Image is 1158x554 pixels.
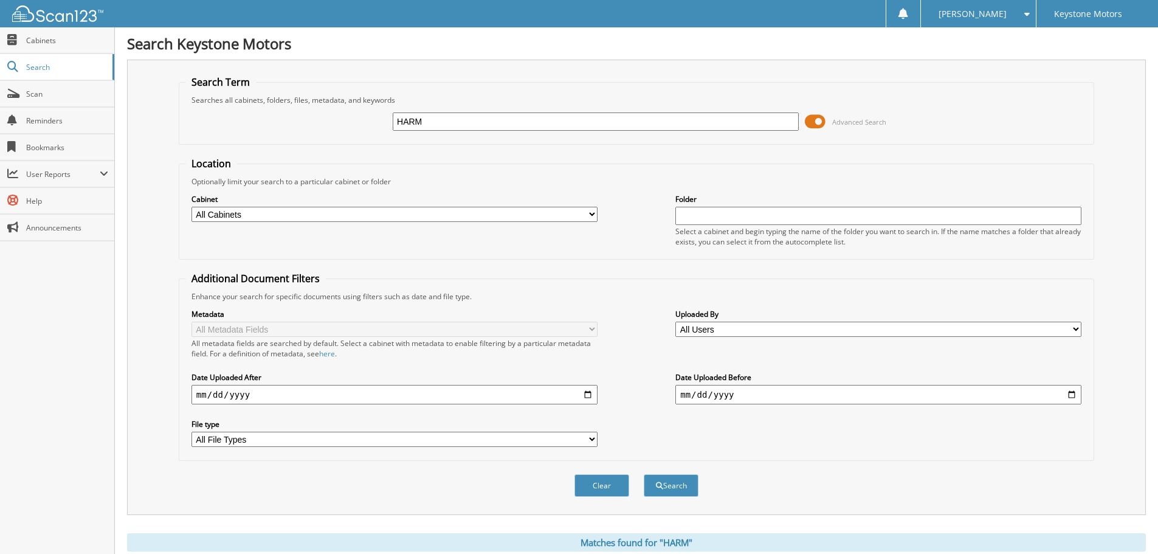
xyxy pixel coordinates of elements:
[675,309,1081,319] label: Uploaded By
[185,291,1087,302] div: Enhance your search for specific documents using filters such as date and file type.
[26,116,108,126] span: Reminders
[574,474,629,497] button: Clear
[191,194,598,204] label: Cabinet
[191,309,598,319] label: Metadata
[26,196,108,206] span: Help
[675,194,1081,204] label: Folder
[12,5,103,22] img: scan123-logo-white.svg
[675,226,1081,247] div: Select a cabinet and begin typing the name of the folder you want to search in. If the name match...
[127,533,1146,552] div: Matches found for "HARM"
[26,223,108,233] span: Announcements
[185,75,256,89] legend: Search Term
[644,474,698,497] button: Search
[26,62,106,72] span: Search
[26,142,108,153] span: Bookmarks
[26,89,108,99] span: Scan
[675,385,1081,404] input: end
[191,338,598,359] div: All metadata fields are searched by default. Select a cabinet with metadata to enable filtering b...
[185,272,326,285] legend: Additional Document Filters
[127,33,1146,54] h1: Search Keystone Motors
[832,117,886,126] span: Advanced Search
[26,169,100,179] span: User Reports
[185,157,237,170] legend: Location
[191,372,598,383] label: Date Uploaded After
[185,176,1087,187] div: Optionally limit your search to a particular cabinet or folder
[319,348,335,359] a: here
[675,372,1081,383] label: Date Uploaded Before
[1054,10,1122,18] span: Keystone Motors
[185,95,1087,105] div: Searches all cabinets, folders, files, metadata, and keywords
[939,10,1007,18] span: [PERSON_NAME]
[191,385,598,404] input: start
[26,35,108,46] span: Cabinets
[191,419,598,429] label: File type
